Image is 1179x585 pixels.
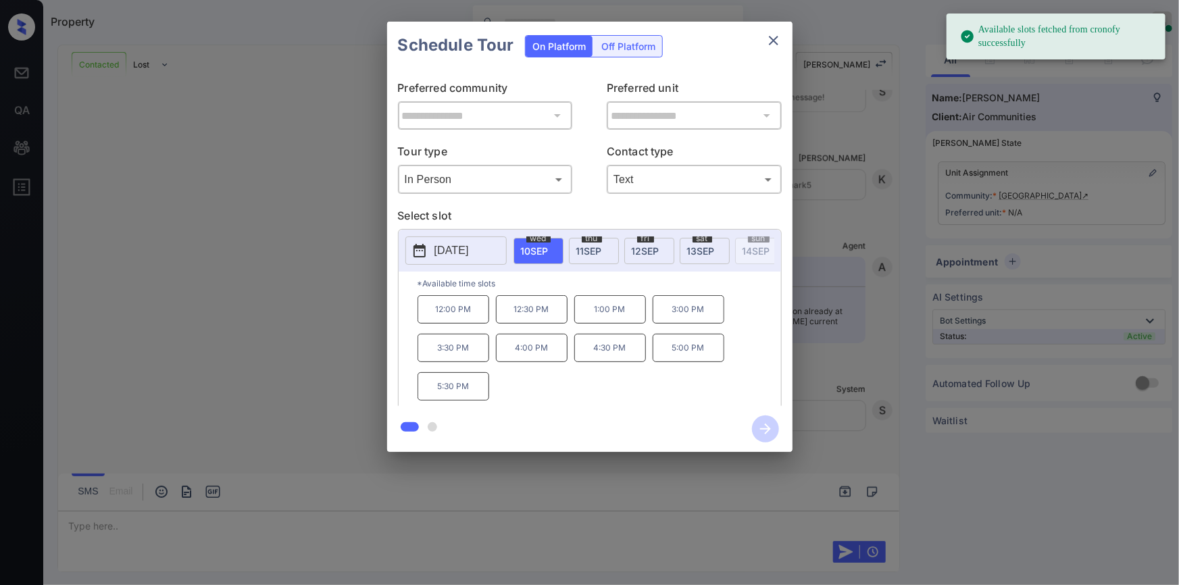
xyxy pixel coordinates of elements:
p: 1:00 PM [574,295,646,324]
p: 5:30 PM [418,372,489,401]
div: date-select [569,238,619,264]
div: In Person [401,168,570,190]
div: Off Platform [595,36,662,57]
div: On Platform [526,36,593,57]
p: 4:00 PM [496,334,568,362]
p: 3:00 PM [653,295,724,324]
p: 12:00 PM [418,295,489,324]
p: 3:30 PM [418,334,489,362]
div: Text [610,168,778,190]
p: [DATE] [434,243,469,259]
span: 12 SEP [632,245,659,257]
span: 11 SEP [576,245,602,257]
div: date-select [624,238,674,264]
p: 5:00 PM [653,334,724,362]
p: Preferred community [398,80,573,101]
p: 12:30 PM [496,295,568,324]
div: date-select [680,238,730,264]
div: date-select [513,238,563,264]
p: Select slot [398,207,782,229]
span: 13 SEP [687,245,715,257]
span: thu [582,234,602,243]
button: close [760,27,787,54]
span: wed [526,234,551,243]
h2: Schedule Tour [387,22,525,69]
p: Tour type [398,143,573,165]
div: Available slots fetched from cronofy successfully [960,18,1155,55]
button: [DATE] [405,236,507,265]
span: sat [693,234,712,243]
p: *Available time slots [418,272,781,295]
p: 4:30 PM [574,334,646,362]
p: Contact type [607,143,782,165]
span: 10 SEP [521,245,549,257]
span: fri [637,234,654,243]
p: Preferred unit [607,80,782,101]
